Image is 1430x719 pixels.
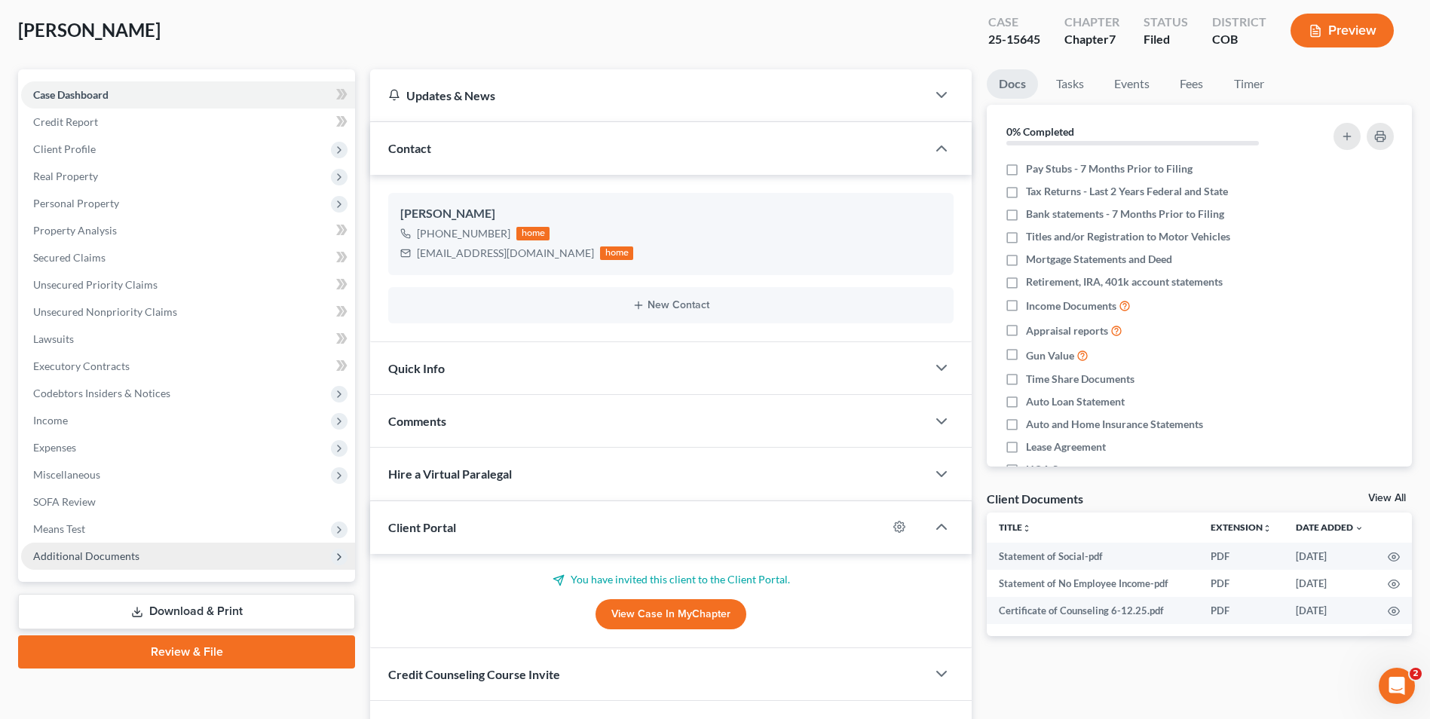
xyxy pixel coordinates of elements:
div: [PERSON_NAME] [400,205,942,223]
span: Secured Claims [33,251,106,264]
a: Credit Report [21,109,355,136]
span: Real Property [33,170,98,182]
a: Unsecured Priority Claims [21,271,355,298]
span: Appraisal reports [1026,323,1108,338]
a: Tasks [1044,69,1096,99]
a: Download & Print [18,594,355,629]
span: Means Test [33,522,85,535]
a: Case Dashboard [21,81,355,109]
p: You have invited this client to the Client Portal. [388,572,954,587]
div: Chapter [1064,14,1119,31]
span: SOFA Review [33,495,96,508]
div: Filed [1144,31,1188,48]
a: Docs [987,69,1038,99]
div: Case [988,14,1040,31]
a: Lawsuits [21,326,355,353]
i: expand_more [1355,524,1364,533]
span: Unsecured Nonpriority Claims [33,305,177,318]
span: Lawsuits [33,332,74,345]
a: Property Analysis [21,217,355,244]
span: Tax Returns - Last 2 Years Federal and State [1026,184,1228,199]
a: Extensionunfold_more [1211,522,1272,533]
span: 7 [1109,32,1116,46]
iframe: Intercom live chat [1379,668,1415,704]
span: Income [33,414,68,427]
span: Lease Agreement [1026,439,1106,454]
span: 2 [1410,668,1422,680]
td: [DATE] [1284,570,1376,597]
span: Case Dashboard [33,88,109,101]
a: Fees [1168,69,1216,99]
a: Timer [1222,69,1276,99]
div: [PHONE_NUMBER] [417,226,510,241]
span: Client Profile [33,142,96,155]
div: Client Documents [987,491,1083,506]
td: PDF [1199,597,1284,624]
a: Titleunfold_more [999,522,1031,533]
span: Gun Value [1026,348,1074,363]
span: Unsecured Priority Claims [33,278,158,291]
span: Contact [388,141,431,155]
td: Statement of No Employee Income-pdf [987,570,1199,597]
span: Miscellaneous [33,468,100,481]
span: Property Analysis [33,224,117,237]
span: HOA Statement [1026,462,1101,477]
div: COB [1212,31,1266,48]
td: Certificate of Counseling 6-12.25.pdf [987,597,1199,624]
span: Codebtors Insiders & Notices [33,387,170,399]
a: View Case in MyChapter [596,599,746,629]
a: View All [1368,493,1406,503]
td: Statement of Social-pdf [987,543,1199,570]
i: unfold_more [1263,524,1272,533]
div: Status [1144,14,1188,31]
span: Executory Contracts [33,359,130,372]
div: 25-15645 [988,31,1040,48]
button: New Contact [400,299,942,311]
span: Titles and/or Registration to Motor Vehicles [1026,229,1230,244]
i: unfold_more [1022,524,1031,533]
span: Pay Stubs - 7 Months Prior to Filing [1026,161,1193,176]
a: Review & File [18,635,355,669]
a: Executory Contracts [21,353,355,380]
td: [DATE] [1284,543,1376,570]
span: Additional Documents [33,549,139,562]
strong: 0% Completed [1006,125,1074,138]
div: Updates & News [388,87,908,103]
span: Credit Report [33,115,98,128]
span: Personal Property [33,197,119,210]
div: home [600,246,633,260]
span: Time Share Documents [1026,372,1135,387]
div: [EMAIL_ADDRESS][DOMAIN_NAME] [417,246,594,261]
a: Date Added expand_more [1296,522,1364,533]
td: PDF [1199,543,1284,570]
a: SOFA Review [21,488,355,516]
div: Chapter [1064,31,1119,48]
a: Unsecured Nonpriority Claims [21,298,355,326]
span: Auto and Home Insurance Statements [1026,417,1203,432]
span: Income Documents [1026,298,1116,314]
a: Events [1102,69,1162,99]
span: Expenses [33,441,76,454]
span: Bank statements - 7 Months Prior to Filing [1026,207,1224,222]
span: Auto Loan Statement [1026,394,1125,409]
td: PDF [1199,570,1284,597]
span: Hire a Virtual Paralegal [388,467,512,481]
span: Retirement, IRA, 401k account statements [1026,274,1223,289]
span: [PERSON_NAME] [18,19,161,41]
button: Preview [1291,14,1394,47]
div: District [1212,14,1266,31]
span: Comments [388,414,446,428]
span: Quick Info [388,361,445,375]
span: Client Portal [388,520,456,534]
span: Credit Counseling Course Invite [388,667,560,681]
a: Secured Claims [21,244,355,271]
span: Mortgage Statements and Deed [1026,252,1172,267]
div: home [516,227,550,240]
td: [DATE] [1284,597,1376,624]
